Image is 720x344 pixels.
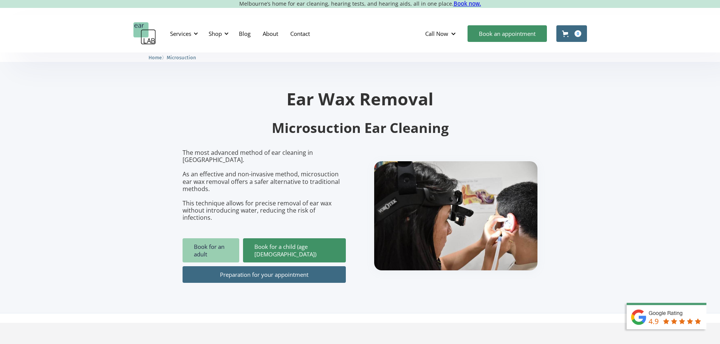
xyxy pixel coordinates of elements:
span: Home [149,55,162,60]
a: Open cart [556,25,587,42]
div: Call Now [425,30,448,37]
a: Home [149,54,162,61]
div: Services [170,30,191,37]
a: Book for an adult [183,238,239,262]
li: 〉 [149,54,167,62]
h1: Ear Wax Removal [183,90,538,107]
div: 0 [574,30,581,37]
div: Shop [204,22,231,45]
a: Book an appointment [468,25,547,42]
a: home [133,22,156,45]
span: Microsuction [167,55,196,60]
a: Blog [233,23,257,45]
a: About [257,23,284,45]
div: Shop [209,30,222,37]
a: Contact [284,23,316,45]
p: The most advanced method of ear cleaning in [GEOGRAPHIC_DATA]. As an effective and non-invasive m... [183,149,346,222]
a: Book for a child (age [DEMOGRAPHIC_DATA]) [243,238,346,262]
img: boy getting ear checked. [374,161,537,270]
div: Call Now [419,22,464,45]
a: Preparation for your appointment [183,266,346,283]
div: Services [166,22,200,45]
h2: Microsuction Ear Cleaning [183,119,538,137]
a: Microsuction [167,54,196,61]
